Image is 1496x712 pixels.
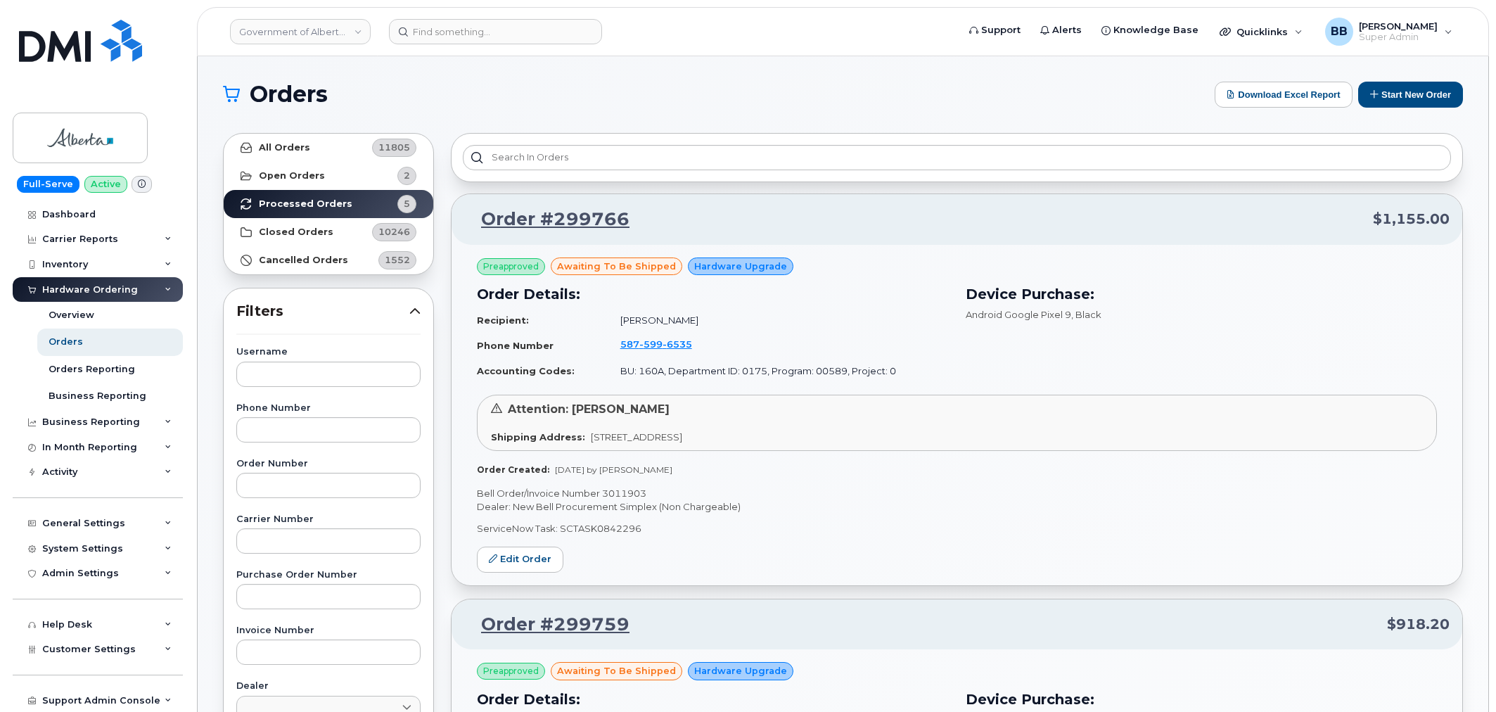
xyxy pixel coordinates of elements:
[663,338,692,350] span: 6535
[378,141,410,154] span: 11805
[608,308,949,333] td: [PERSON_NAME]
[463,145,1451,170] input: Search in orders
[259,198,352,210] strong: Processed Orders
[966,689,1438,710] h3: Device Purchase:
[224,190,433,218] a: Processed Orders5
[477,522,1437,535] p: ServiceNow Task: SCTASK0842296
[224,134,433,162] a: All Orders11805
[236,348,421,357] label: Username
[236,626,421,635] label: Invoice Number
[477,689,949,710] h3: Order Details:
[483,665,539,678] span: Preapproved
[236,515,421,524] label: Carrier Number
[236,682,421,691] label: Dealer
[477,365,575,376] strong: Accounting Codes:
[620,338,709,350] a: 5875996535
[1358,82,1463,108] button: Start New Order
[378,225,410,239] span: 10246
[236,404,421,413] label: Phone Number
[1387,614,1450,635] span: $918.20
[236,301,409,322] span: Filters
[236,459,421,469] label: Order Number
[591,431,682,443] span: [STREET_ADDRESS]
[966,309,1071,320] span: Android Google Pixel 9
[1215,82,1353,108] button: Download Excel Report
[464,207,629,232] a: Order #299766
[508,402,670,416] span: Attention: [PERSON_NAME]
[259,142,310,153] strong: All Orders
[477,500,1437,514] p: Dealer: New Bell Procurement Simplex (Non Chargeable)
[966,284,1438,305] h3: Device Purchase:
[557,260,676,273] span: awaiting to be shipped
[555,464,672,475] span: [DATE] by [PERSON_NAME]
[477,284,949,305] h3: Order Details:
[250,84,328,105] span: Orders
[224,246,433,274] a: Cancelled Orders1552
[477,464,549,475] strong: Order Created:
[477,314,529,326] strong: Recipient:
[491,431,585,443] strong: Shipping Address:
[483,260,539,273] span: Preapproved
[694,664,787,678] span: Hardware Upgrade
[236,571,421,580] label: Purchase Order Number
[224,162,433,190] a: Open Orders2
[608,359,949,383] td: BU: 160A, Department ID: 0175, Program: 00589, Project: 0
[694,260,787,273] span: Hardware Upgrade
[464,612,629,637] a: Order #299759
[404,197,410,210] span: 5
[639,338,663,350] span: 599
[477,547,563,573] a: Edit Order
[1071,309,1101,320] span: , Black
[259,227,333,238] strong: Closed Orders
[259,170,325,182] strong: Open Orders
[259,255,348,266] strong: Cancelled Orders
[557,664,676,678] span: awaiting to be shipped
[385,253,410,267] span: 1552
[1373,209,1450,229] span: $1,155.00
[404,169,410,182] span: 2
[477,487,1437,500] p: Bell Order/Invoice Number 3011903
[620,338,692,350] span: 587
[477,340,554,351] strong: Phone Number
[224,218,433,246] a: Closed Orders10246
